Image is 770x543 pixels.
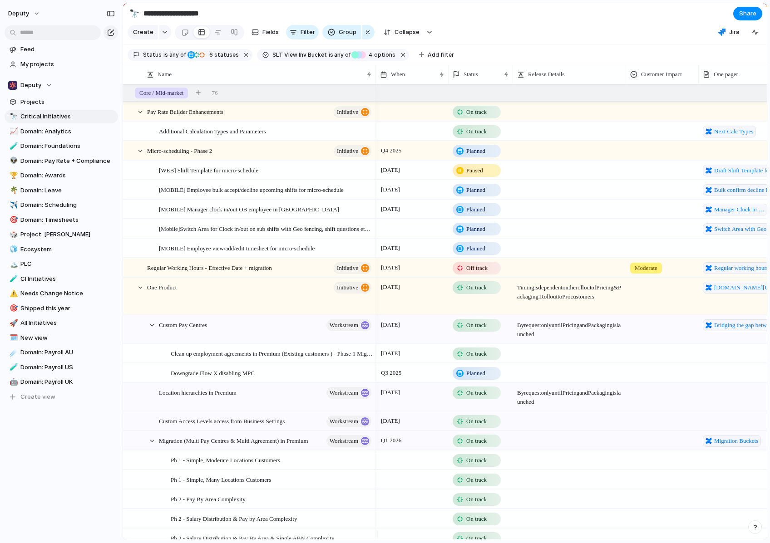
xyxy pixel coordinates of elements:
[379,184,402,195] span: [DATE]
[326,319,371,331] button: workstream
[20,333,115,342] span: New view
[10,200,16,210] div: ✈️
[10,215,16,225] div: 🎯
[212,88,217,98] span: 76
[366,51,374,58] span: 4
[428,51,454,59] span: Add filter
[703,435,761,447] a: Migration Buckets
[159,319,207,330] span: Custom Pay Centres
[5,184,118,197] a: 🌴Domain: Leave
[5,169,118,182] div: 🏆Domain: Awards
[10,362,16,372] div: 🧪
[714,436,758,445] span: Migration Buckets
[5,243,118,256] div: 🧊Ecosystem
[513,278,626,301] span: Timing is dependent on the roll out of Pricing & Packaging. Roll out to Pro customers
[20,392,55,401] span: Create view
[715,25,743,39] button: Jira
[466,369,485,378] span: Planned
[171,455,280,465] span: Ph 1 - Simple, Moderate Locations Customers
[337,106,358,118] span: initiative
[20,127,115,136] span: Domain: Analytics
[8,274,17,284] button: 🧪
[5,346,118,359] a: ☄️Domain: Payroll AU
[714,127,753,136] span: Next Calc Types
[466,475,487,484] span: On track
[8,348,17,357] button: ☄️
[5,375,118,389] a: 🤖Domain: Payroll UK
[378,25,424,39] button: Collapse
[10,171,16,181] div: 🏆
[8,377,17,386] button: 🤖
[466,166,483,175] span: Paused
[703,126,756,137] a: Next Calc Types
[286,25,319,39] button: Filter
[207,51,239,59] span: statuses
[327,50,353,60] button: isany of
[334,106,371,118] button: initiative
[466,388,487,397] span: On track
[703,204,768,215] a: Manager Clock in out on behalf of Employee for Micro-Schedule
[466,205,485,214] span: Planned
[207,51,214,58] span: 6
[334,262,371,274] button: initiative
[379,435,404,446] span: Q1 2026
[171,474,271,484] span: Ph 1 - Simple, Many Locations Customers
[466,456,487,465] span: On track
[337,281,358,294] span: initiative
[5,213,118,227] a: 🎯Domain: Timesheets
[128,25,158,39] button: Create
[330,319,358,332] span: workstream
[5,58,118,71] a: My projects
[528,70,565,79] span: Release Details
[301,28,315,37] span: Filter
[129,7,139,20] div: 🔭
[379,165,402,176] span: [DATE]
[8,230,17,239] button: 🎲
[5,272,118,286] div: 🧪CI Initiatives
[729,28,740,37] span: Jira
[159,435,308,445] span: Migration (Multi Pay Centres & Multi Agreement) in Premium
[10,126,16,137] div: 📈
[5,154,118,168] a: 👽Domain: Pay Rate + Compliance
[739,9,756,18] span: Share
[10,347,16,358] div: ☄️
[8,304,17,313] button: 🎯
[466,417,487,426] span: On track
[10,289,16,299] div: ⚠️
[159,165,258,175] span: [WEB] Shift Template for micro-schedule
[330,435,358,447] span: workstream
[10,112,16,122] div: 🔭
[159,243,315,253] span: [MOBILE] Employee view/add/edit timesheet for micro-schedule
[5,198,118,212] a: ✈️Domain: Scheduling
[248,25,282,39] button: Fields
[635,264,657,273] span: Moderate
[10,185,16,196] div: 🌴
[337,262,358,274] span: initiative
[5,361,118,374] div: 🧪Domain: Payroll US
[20,60,115,69] span: My projects
[379,243,402,254] span: [DATE]
[379,282,402,293] span: [DATE]
[8,333,17,342] button: 🗓️
[20,215,115,225] span: Domain: Timesheets
[5,78,118,92] button: Deputy
[8,215,17,225] button: 🎯
[326,416,371,427] button: workstream
[10,303,16,313] div: 🎯
[20,112,115,121] span: Critical Initiatives
[5,331,118,345] a: 🗓️New view
[5,125,118,138] a: 📈Domain: Analytics
[326,387,371,399] button: workstream
[466,108,487,117] span: On track
[466,244,485,253] span: Planned
[163,51,168,59] span: is
[10,141,16,152] div: 🧪
[329,51,333,59] span: is
[330,386,358,399] span: workstream
[513,316,626,339] span: By request only until Pricing and Packaging is launched
[10,333,16,343] div: 🗓️
[334,145,371,157] button: initiative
